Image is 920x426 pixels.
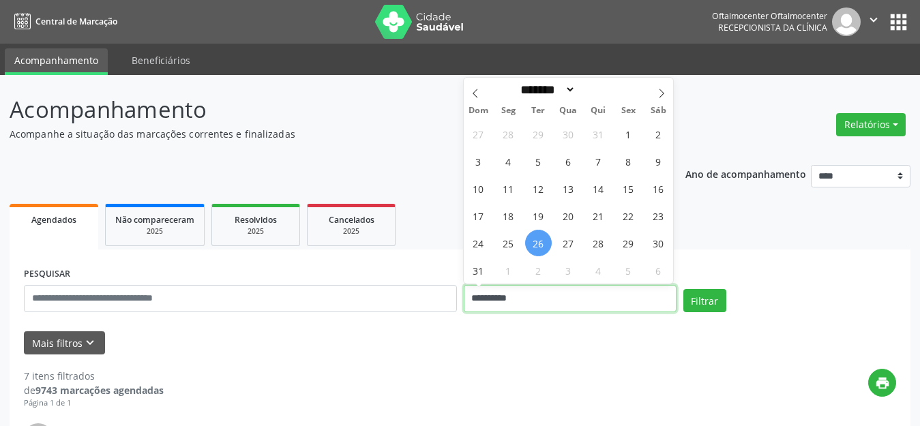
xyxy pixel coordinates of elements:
span: Agosto 15, 2025 [615,175,642,202]
span: Agosto 11, 2025 [495,175,522,202]
span: Setembro 1, 2025 [495,257,522,284]
span: Agosto 17, 2025 [465,202,492,229]
span: Julho 28, 2025 [495,121,522,147]
p: Acompanhe a situação das marcações correntes e finalizadas [10,127,640,141]
i: print [875,376,890,391]
span: Agosto 29, 2025 [615,230,642,256]
span: Agosto 18, 2025 [495,202,522,229]
div: Oftalmocenter Oftalmocenter [712,10,827,22]
span: Resolvidos [235,214,277,226]
p: Acompanhamento [10,93,640,127]
span: Agosto 2, 2025 [645,121,672,147]
span: Setembro 3, 2025 [555,257,582,284]
span: Agendados [31,214,76,226]
span: Agosto 9, 2025 [645,148,672,174]
span: Agosto 22, 2025 [615,202,642,229]
div: 2025 [222,226,290,237]
span: Agosto 27, 2025 [555,230,582,256]
a: Central de Marcação [10,10,117,33]
span: Setembro 2, 2025 [525,257,552,284]
select: Month [516,82,576,97]
a: Beneficiários [122,48,200,72]
span: Sáb [643,106,673,115]
label: PESQUISAR [24,264,70,285]
span: Setembro 4, 2025 [585,257,612,284]
span: Agosto 16, 2025 [645,175,672,202]
span: Agosto 14, 2025 [585,175,612,202]
i:  [866,12,881,27]
span: Agosto 24, 2025 [465,230,492,256]
span: Setembro 6, 2025 [645,257,672,284]
button: Filtrar [683,289,726,312]
span: Qua [553,106,583,115]
button:  [861,7,887,36]
span: Agosto 5, 2025 [525,148,552,174]
span: Não compareceram [115,214,194,226]
img: img [832,7,861,36]
span: Agosto 23, 2025 [645,202,672,229]
span: Agosto 12, 2025 [525,175,552,202]
button: Mais filtroskeyboard_arrow_down [24,331,105,355]
span: Julho 31, 2025 [585,121,612,147]
div: Página 1 de 1 [24,397,164,409]
span: Agosto 6, 2025 [555,148,582,174]
span: Agosto 4, 2025 [495,148,522,174]
a: Acompanhamento [5,48,108,75]
span: Agosto 26, 2025 [525,230,552,256]
span: Agosto 28, 2025 [585,230,612,256]
span: Julho 30, 2025 [555,121,582,147]
span: Agosto 19, 2025 [525,202,552,229]
div: 2025 [115,226,194,237]
div: de [24,383,164,397]
span: Ter [523,106,553,115]
button: Relatórios [836,113,906,136]
span: Central de Marcação [35,16,117,27]
span: Agosto 13, 2025 [555,175,582,202]
span: Agosto 30, 2025 [645,230,672,256]
div: 2025 [317,226,385,237]
strong: 9743 marcações agendadas [35,384,164,397]
span: Agosto 7, 2025 [585,148,612,174]
span: Setembro 5, 2025 [615,257,642,284]
span: Cancelados [329,214,374,226]
input: Year [576,82,621,97]
span: Seg [493,106,523,115]
button: apps [887,10,910,34]
span: Agosto 8, 2025 [615,148,642,174]
span: Dom [464,106,494,115]
i: keyboard_arrow_down [83,335,98,350]
span: Julho 29, 2025 [525,121,552,147]
span: Qui [583,106,613,115]
button: print [868,369,896,397]
span: Recepcionista da clínica [718,22,827,33]
div: 7 itens filtrados [24,369,164,383]
span: Agosto 21, 2025 [585,202,612,229]
span: Julho 27, 2025 [465,121,492,147]
span: Agosto 3, 2025 [465,148,492,174]
span: Agosto 25, 2025 [495,230,522,256]
span: Sex [613,106,643,115]
span: Agosto 20, 2025 [555,202,582,229]
span: Agosto 31, 2025 [465,257,492,284]
p: Ano de acompanhamento [685,165,806,182]
span: Agosto 10, 2025 [465,175,492,202]
span: Agosto 1, 2025 [615,121,642,147]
